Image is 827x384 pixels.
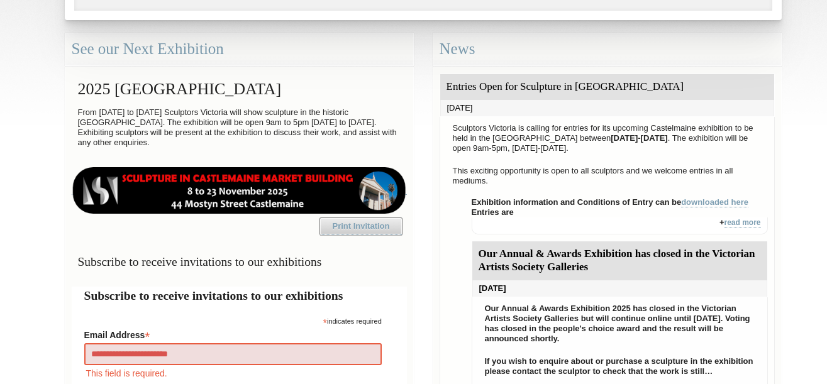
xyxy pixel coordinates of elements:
[472,241,767,280] div: Our Annual & Awards Exhibition has closed in the Victorian Artists Society Galleries
[84,326,382,341] label: Email Address
[433,33,782,66] div: News
[611,133,668,143] strong: [DATE]-[DATE]
[472,217,768,234] div: +
[440,74,774,100] div: Entries Open for Sculpture in [GEOGRAPHIC_DATA]
[65,33,414,66] div: See our Next Exhibition
[479,300,761,347] p: Our Annual & Awards Exhibition 2025 has closed in the Victorian Artists Society Galleries but wil...
[472,280,767,297] div: [DATE]
[72,250,407,274] h3: Subscribe to receive invitations to our exhibitions
[72,104,407,151] p: From [DATE] to [DATE] Sculptors Victoria will show sculpture in the historic [GEOGRAPHIC_DATA]. T...
[440,100,774,116] div: [DATE]
[447,120,768,156] p: Sculptors Victoria is calling for entries for its upcoming Castelmaine exhibition to be held in t...
[319,217,402,235] a: Print Invitation
[447,163,768,189] p: This exciting opportunity is open to all sculptors and we welcome entries in all mediums.
[72,167,407,214] img: castlemaine-ldrbd25v2.png
[84,366,382,380] div: This field is required.
[84,287,394,305] h2: Subscribe to receive invitations to our exhibitions
[724,218,760,228] a: read more
[479,353,761,380] p: If you wish to enquire about or purchase a sculpture in the exhibition please contact the sculpto...
[72,74,407,104] h2: 2025 [GEOGRAPHIC_DATA]
[472,197,749,207] strong: Exhibition information and Conditions of Entry can be
[681,197,748,207] a: downloaded here
[84,314,382,326] div: indicates required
